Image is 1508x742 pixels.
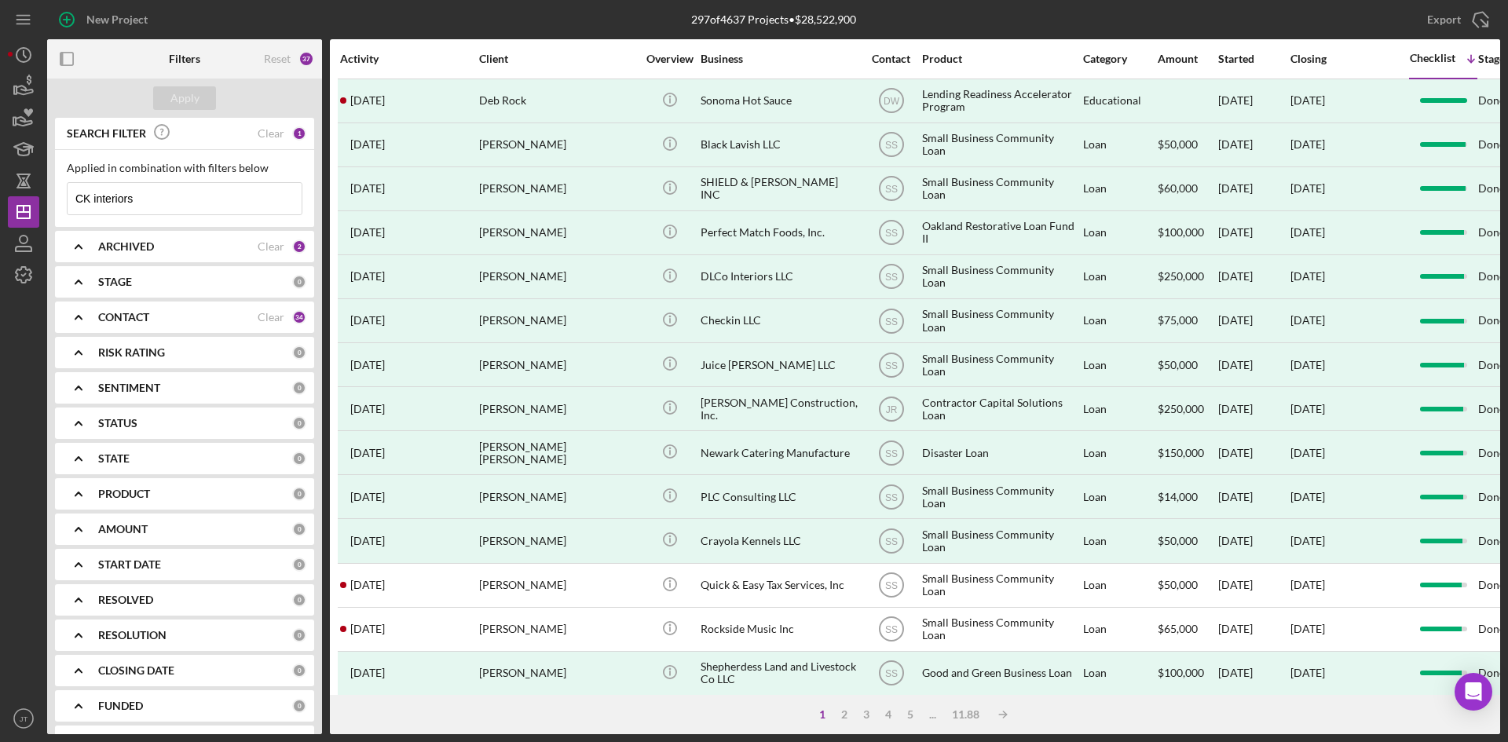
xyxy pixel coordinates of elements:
div: $50,000 [1158,124,1217,166]
div: Small Business Community Loan [922,476,1079,517]
div: Client [479,53,636,65]
button: New Project [47,4,163,35]
time: 2024-11-15 22:54 [350,226,385,239]
time: 2024-12-10 21:52 [350,403,385,415]
div: [PERSON_NAME] [479,565,636,606]
div: Lending Readiness Accelerator Program [922,80,1079,122]
div: [DATE] [1290,314,1325,327]
time: 2023-03-17 19:06 [350,447,385,459]
text: JT [20,715,28,723]
div: New Project [86,4,148,35]
div: 11.88 [944,708,987,721]
b: SEARCH FILTER [67,127,146,140]
div: Educational [1083,80,1156,122]
b: RESOLUTION [98,629,167,641]
div: Small Business Community Loan [922,168,1079,210]
div: [DATE] [1218,256,1289,298]
time: [DATE] [1290,93,1325,107]
time: 2024-07-09 17:44 [350,270,385,283]
div: $250,000 [1158,256,1217,298]
div: [PERSON_NAME] Construction, Inc. [701,388,858,429]
div: [DATE] [1218,344,1289,386]
text: SS [884,140,897,151]
div: [DATE] [1218,212,1289,254]
div: Business [701,53,858,65]
b: ARCHIVED [98,240,154,253]
b: STAGE [98,276,132,288]
text: SS [884,360,897,371]
div: [PERSON_NAME] [479,652,636,694]
div: Contact [862,53,921,65]
div: Loan [1083,300,1156,342]
div: Loan [1083,212,1156,254]
div: [DATE] [1218,432,1289,473]
div: [PERSON_NAME] [479,256,636,298]
div: [DATE] [1218,609,1289,650]
div: DLCo Interiors LLC [701,256,858,298]
b: RISK RATING [98,346,165,359]
div: Loan [1083,124,1156,166]
div: [DATE] [1290,226,1325,239]
div: [DATE] [1290,403,1325,415]
div: 34 [292,310,306,324]
div: 3 [855,708,877,721]
div: [DATE] [1218,80,1289,122]
div: [PERSON_NAME] [479,124,636,166]
b: STATE [98,452,130,465]
div: Apply [170,86,199,110]
div: [PERSON_NAME] [479,344,636,386]
time: 2025-06-13 20:43 [350,579,385,591]
div: 0 [292,416,306,430]
div: 0 [292,487,306,501]
div: [DATE] [1290,491,1325,503]
time: 2025-03-07 22:46 [350,667,385,679]
button: Export [1411,4,1500,35]
time: 2023-10-04 03:41 [350,138,385,151]
div: $100,000 [1158,212,1217,254]
button: JT [8,703,39,734]
div: 0 [292,451,306,466]
div: Loan [1083,520,1156,561]
b: PRODUCT [98,488,150,500]
div: Open Intercom Messenger [1455,673,1492,711]
div: Small Business Community Loan [922,565,1079,606]
div: [PERSON_NAME] [479,476,636,517]
div: [PERSON_NAME] [479,388,636,429]
div: [DATE] [1218,168,1289,210]
div: [DATE] [1290,447,1325,459]
div: 1 [811,708,833,721]
div: $50,000 [1158,344,1217,386]
div: ... [921,708,944,721]
b: RESOLVED [98,594,153,606]
time: 2023-10-14 12:30 [350,359,385,371]
b: SENTIMENT [98,382,160,394]
div: Loan [1083,256,1156,298]
time: [DATE] [1290,578,1325,591]
text: DW [884,96,900,107]
b: STATUS [98,417,137,429]
div: 37 [298,51,314,67]
div: $50,000 [1158,520,1217,561]
div: Small Business Community Loan [922,344,1079,386]
div: Newark Catering Manufacture [701,432,858,473]
div: [DATE] [1218,124,1289,166]
div: [PERSON_NAME] [PERSON_NAME] [479,432,636,473]
div: Small Business Community Loan [922,300,1079,342]
div: Contractor Capital Solutions Loan [922,388,1079,429]
b: Filters [169,53,200,65]
div: [DATE] [1218,652,1289,694]
button: Apply [153,86,216,110]
div: 0 [292,345,306,360]
time: 2024-02-23 21:48 [350,314,385,327]
div: 0 [292,557,306,572]
div: Black Lavish LLC [701,124,858,166]
b: FUNDED [98,700,143,712]
div: Applied in combination with filters below [67,162,302,174]
div: [DATE] [1290,138,1325,151]
time: 2023-04-25 21:25 [350,94,385,107]
time: 2025-04-18 15:59 [350,623,385,635]
div: [DATE] [1290,359,1325,371]
time: [DATE] [1290,622,1325,635]
div: [DATE] [1290,667,1325,679]
div: Crayola Kennels LLC [701,520,858,561]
